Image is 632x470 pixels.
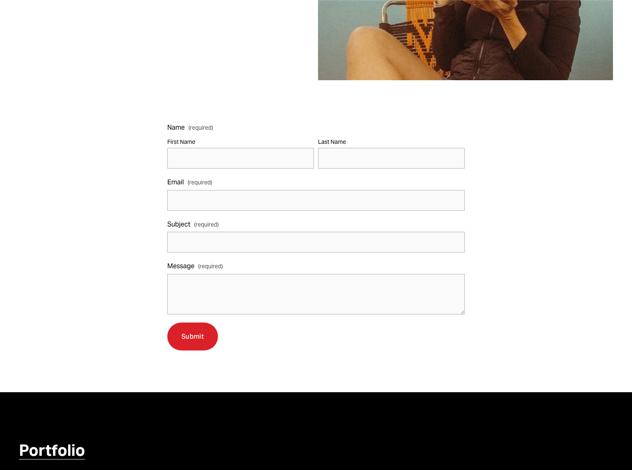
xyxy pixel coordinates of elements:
[188,125,213,130] span: (required)
[167,137,314,148] div: First Name
[167,261,194,272] span: Message
[167,122,185,134] span: Name
[167,177,184,188] span: Email
[167,219,190,231] span: Subject
[19,440,85,461] a: Portfolio
[181,332,204,341] span: Submit
[188,177,212,188] span: (required)
[194,220,219,230] span: (required)
[318,137,465,148] div: Last Name
[198,261,223,271] span: (required)
[167,323,218,350] button: SubmitSubmit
